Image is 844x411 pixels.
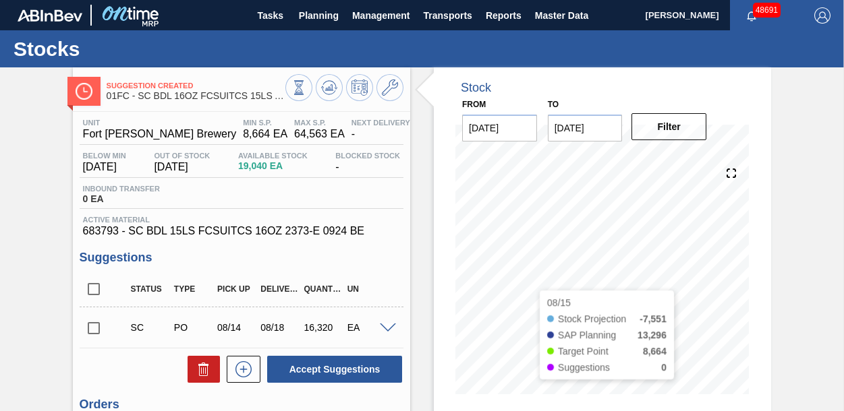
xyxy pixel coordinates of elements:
[214,322,260,333] div: 08/14/2025
[753,3,781,18] span: 48691
[154,152,210,160] span: Out Of Stock
[294,128,345,140] span: 64,563 EA
[344,322,390,333] div: EA
[486,7,522,24] span: Reports
[344,284,390,294] div: UN
[83,119,237,127] span: Unit
[257,322,303,333] div: 08/18/2025
[376,74,403,101] button: Go to Master Data / General
[300,322,346,333] div: 16,320
[548,115,623,141] input: mm/dd/yyyy
[631,113,706,140] button: Filter
[83,194,160,204] span: 0 EA
[299,7,339,24] span: Planning
[348,119,414,140] div: -
[83,128,237,140] span: Fort [PERSON_NAME] Brewery
[294,119,345,127] span: MAX S.P.
[238,161,308,171] span: 19,040 EA
[83,185,160,193] span: Inbound Transfer
[83,161,126,173] span: [DATE]
[346,74,373,101] button: Schedule Inventory
[548,100,559,109] label: to
[243,128,287,140] span: 8,664 EA
[83,152,126,160] span: Below Min
[462,100,486,109] label: From
[352,7,410,24] span: Management
[332,152,403,173] div: -
[128,322,173,333] div: Suggestion Created
[335,152,400,160] span: Blocked Stock
[107,82,285,90] span: Suggestion Created
[83,225,400,237] span: 683793 - SC BDL 15LS FCSUITCS 16OZ 2373-E 0924 BE
[80,251,403,265] h3: Suggestions
[214,284,260,294] div: Pick up
[814,7,831,24] img: Logout
[13,41,253,57] h1: Stocks
[154,161,210,173] span: [DATE]
[243,119,287,127] span: MIN S.P.
[256,7,285,24] span: Tasks
[107,91,285,101] span: 01FC - SC BDL 16OZ FCSUITCS 15LS AQUEOUS COATING
[171,284,217,294] div: Type
[285,74,312,101] button: Stocks Overview
[462,115,537,141] input: mm/dd/yyyy
[260,354,403,384] div: Accept Suggestions
[730,6,773,25] button: Notifications
[18,9,82,22] img: TNhmsLtSVTkK8tSr43FrP2fwEKptu5GPRR3wAAAABJRU5ErkJggg==
[535,7,588,24] span: Master Data
[461,81,491,95] div: Stock
[83,216,400,224] span: Active Material
[76,83,92,100] img: Ícone
[316,74,343,101] button: Update Chart
[128,284,173,294] div: Status
[424,7,472,24] span: Transports
[181,356,220,383] div: Delete Suggestions
[300,284,346,294] div: Quantity
[267,356,402,383] button: Accept Suggestions
[351,119,410,127] span: Next Delivery
[238,152,308,160] span: Available Stock
[220,356,260,383] div: New suggestion
[257,284,303,294] div: Delivery
[171,322,217,333] div: Purchase order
